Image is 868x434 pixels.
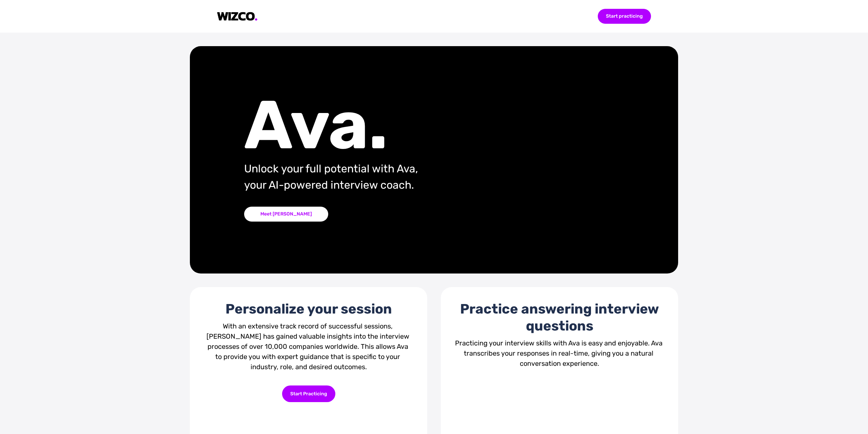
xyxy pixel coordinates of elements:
[244,207,328,222] div: Meet [PERSON_NAME]
[244,161,478,193] div: Unlock your full potential with Ava, your AI-powered interview coach.
[217,12,258,21] img: logo
[598,9,651,24] div: Start practicing
[203,301,414,318] div: Personalize your session
[203,321,414,372] div: With an extensive track record of successful sessions, [PERSON_NAME] has gained valuable insights...
[244,98,478,152] div: Ava.
[454,338,665,369] div: Practicing your interview skills with Ava is easy and enjoyable. Ava transcribes your responses i...
[282,385,335,402] div: Start Practicing
[454,301,665,335] div: Practice answering interview questions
